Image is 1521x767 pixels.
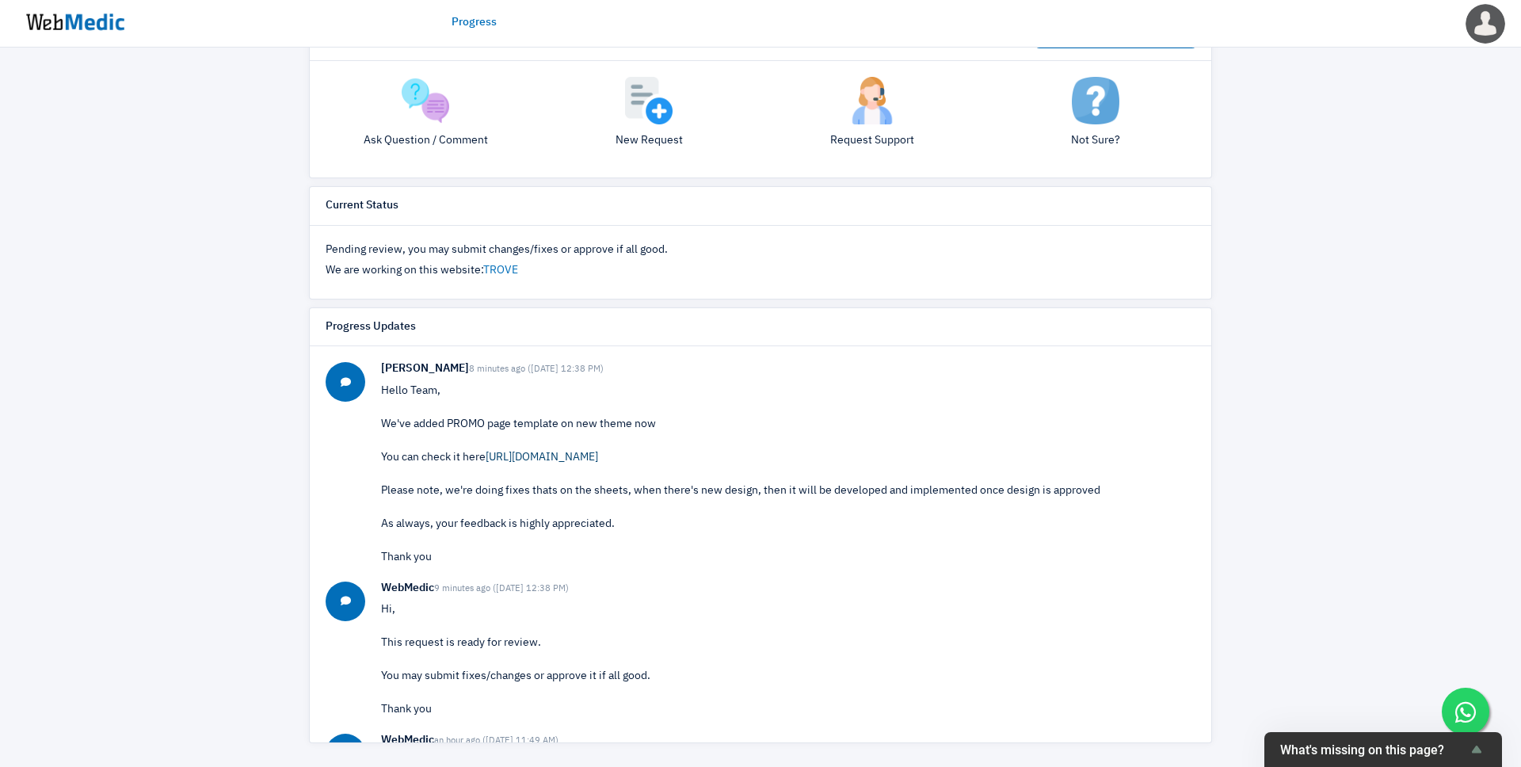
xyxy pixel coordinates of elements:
a: [URL][DOMAIN_NAME] [486,452,598,463]
p: Hello Team, We've added PROMO page template on new theme now You can check it here Please note, w... [381,383,1195,566]
img: add.png [625,77,673,124]
span: What's missing on this page? [1280,742,1467,757]
h6: [PERSON_NAME] [381,362,1195,376]
small: 9 minutes ago ([DATE] 12:38 PM) [434,584,569,593]
small: 8 minutes ago ([DATE] 12:38 PM) [469,364,604,373]
a: TROVE [483,265,518,276]
h6: Progress Updates [326,320,416,334]
a: Progress [452,14,497,31]
img: not-sure.png [1072,77,1119,124]
p: Not Sure? [996,132,1195,149]
p: We are working on this website: [326,262,1195,279]
p: Request Support [772,132,972,149]
h6: WebMedic [381,734,1195,748]
img: question.png [402,77,449,124]
button: Show survey - What's missing on this page? [1280,740,1486,759]
p: Hi, This request is ready for review. You may submit fixes/changes or approve it if all good. Tha... [381,601,1195,718]
small: an hour ago ([DATE] 11:49 AM) [434,736,558,745]
img: support.png [848,77,896,124]
p: Ask Question / Comment [326,132,525,149]
h6: WebMedic [381,582,1195,596]
p: New Request [549,132,749,149]
p: Pending review, you may submit changes/fixes or approve if all good. [326,242,1195,258]
h6: Current Status [326,199,398,213]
